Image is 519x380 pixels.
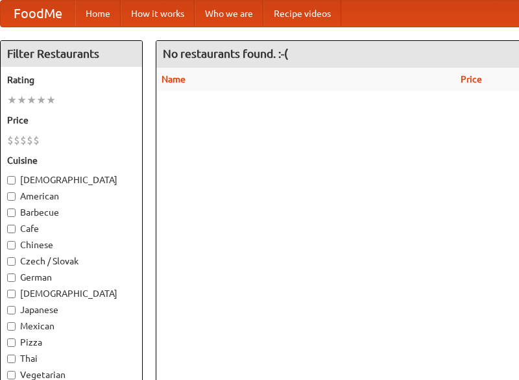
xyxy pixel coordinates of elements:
input: Czech / Slovak [7,257,16,266]
input: Chinese [7,241,16,249]
input: American [7,192,16,201]
li: $ [33,133,40,147]
input: Barbecue [7,209,16,217]
input: Japanese [7,306,16,314]
label: Czech / Slovak [7,255,136,268]
input: [DEMOGRAPHIC_DATA] [7,176,16,184]
input: Mexican [7,322,16,331]
li: ★ [7,93,17,107]
a: How it works [121,1,195,27]
label: Pizza [7,336,136,349]
a: FoodMe [1,1,75,27]
ng-pluralize: No restaurants found. :-( [163,47,288,60]
h5: Price [7,114,136,127]
label: Mexican [7,320,136,333]
li: $ [20,133,27,147]
input: German [7,273,16,282]
a: Name [162,74,186,84]
li: $ [14,133,20,147]
a: Home [75,1,121,27]
input: Thai [7,355,16,363]
li: $ [27,133,33,147]
input: Pizza [7,338,16,347]
a: Recipe videos [263,1,341,27]
label: German [7,271,136,284]
label: Thai [7,352,136,365]
li: ★ [46,93,56,107]
li: $ [7,133,14,147]
label: [DEMOGRAPHIC_DATA] [7,287,136,300]
input: Cafe [7,225,16,233]
label: American [7,190,136,203]
a: Who we are [195,1,263,27]
input: [DEMOGRAPHIC_DATA] [7,290,16,298]
h5: Cuisine [7,154,136,167]
label: Barbecue [7,206,136,219]
input: Vegetarian [7,371,16,379]
a: Price [461,74,482,84]
label: [DEMOGRAPHIC_DATA] [7,173,136,186]
li: ★ [17,93,27,107]
li: ★ [36,93,46,107]
label: Chinese [7,238,136,251]
label: Japanese [7,303,136,316]
h4: Filter Restaurants [1,41,142,67]
li: ★ [27,93,36,107]
label: Cafe [7,222,136,235]
h5: Rating [7,73,136,86]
